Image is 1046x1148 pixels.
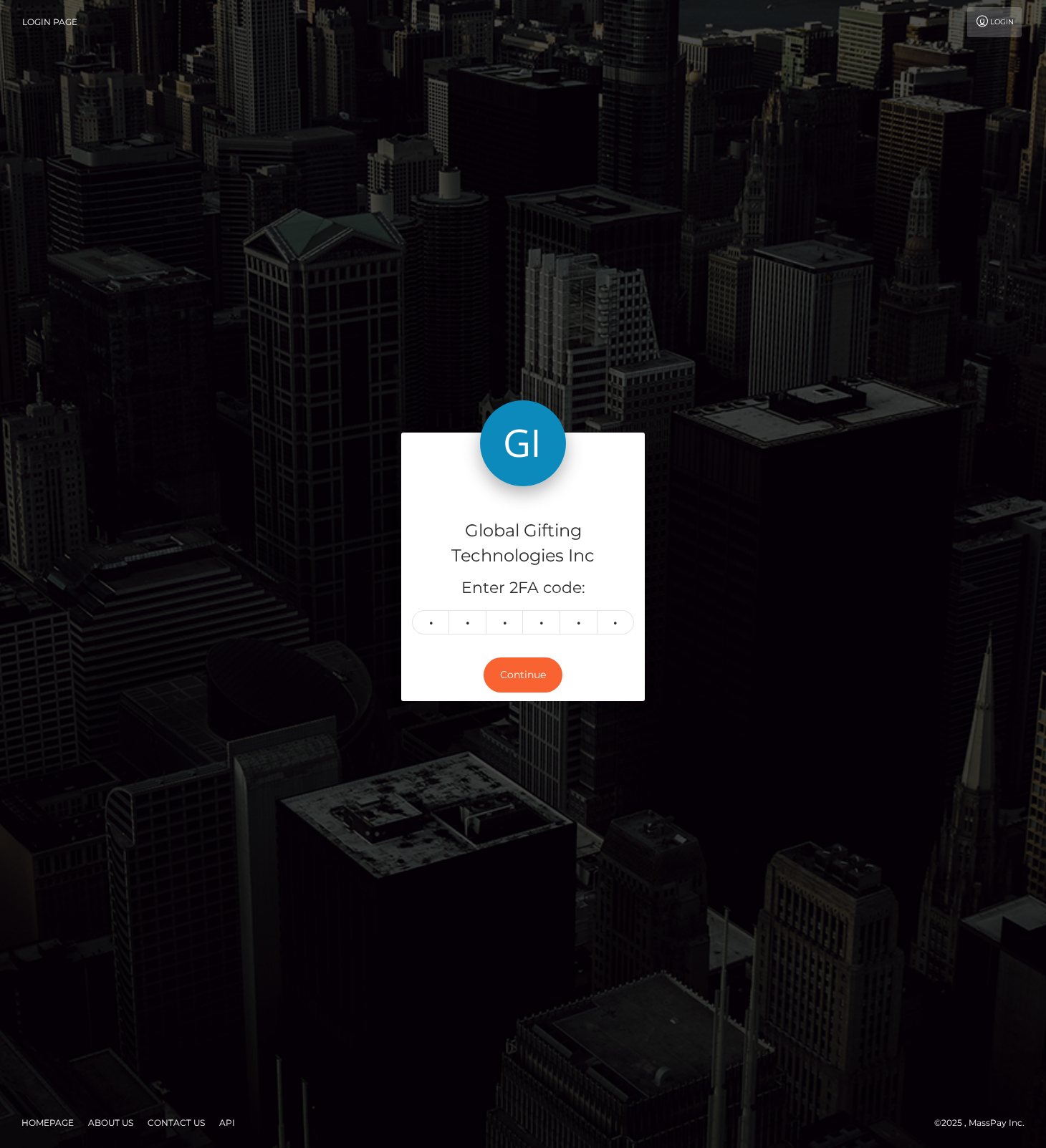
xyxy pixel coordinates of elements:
a: About Us [82,1111,139,1134]
a: Homepage [16,1111,80,1134]
a: Login [967,7,1022,37]
img: Global Gifting Technologies Inc [480,400,566,486]
button: Continue [484,657,562,693]
a: Contact Us [142,1111,211,1134]
a: Login Page [22,7,77,37]
h5: Enter 2FA code: [412,577,634,599]
div: © 2025 , MassPay Inc. [934,1115,1035,1131]
h4: Global Gifting Technologies Inc [412,518,634,569]
a: API [213,1111,241,1134]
